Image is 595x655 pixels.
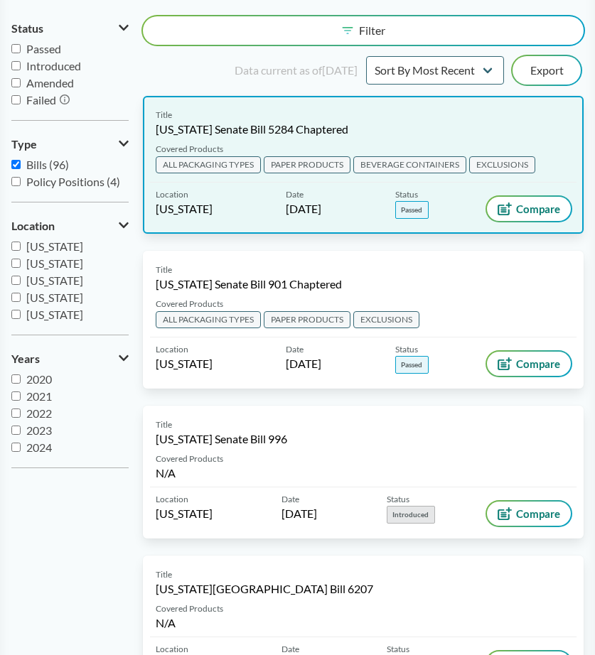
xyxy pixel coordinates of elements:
[11,259,21,268] input: [US_STATE]
[11,95,21,104] input: Failed
[156,568,172,581] span: Title
[286,343,304,356] span: Date
[11,276,21,285] input: [US_STATE]
[11,391,21,401] input: 2021
[26,256,83,270] span: [US_STATE]
[286,356,321,372] span: [DATE]
[11,310,21,319] input: [US_STATE]
[156,602,223,615] span: Covered Products
[156,188,188,201] span: Location
[11,214,129,238] button: Location
[26,372,52,386] span: 2020
[11,220,55,232] span: Location
[156,201,213,217] span: [US_STATE]
[11,347,129,371] button: Years
[11,44,21,53] input: Passed
[26,406,52,420] span: 2022
[387,506,435,524] span: Introduced
[156,298,223,310] span: Covered Products
[26,59,81,72] span: Introduced
[11,242,21,251] input: [US_STATE]
[26,93,56,107] span: Failed
[516,508,560,519] span: Compare
[156,506,213,521] span: [US_STATE]
[26,76,74,90] span: Amended
[26,239,83,253] span: [US_STATE]
[156,356,213,372] span: [US_STATE]
[156,581,373,597] span: [US_STATE][GEOGRAPHIC_DATA] Bill 6207
[26,42,61,55] span: Passed
[264,311,350,328] span: PAPER PRODUCTS
[286,201,321,217] span: [DATE]
[26,274,83,287] span: [US_STATE]
[286,188,304,201] span: Date
[156,121,348,137] span: [US_STATE] Senate Bill 5284 Chaptered
[11,160,21,169] input: Bills (96)
[156,156,261,173] span: ALL PACKAGING TYPES
[11,22,43,35] span: Status
[395,343,418,356] span: Status
[282,506,317,521] span: [DATE]
[156,453,223,465] span: Covered Products
[395,356,429,374] span: Passed
[516,203,560,215] span: Compare
[156,431,287,447] span: [US_STATE] Senate Bill 996
[235,62,358,79] div: Data current as of [DATE]
[11,352,40,365] span: Years
[156,616,176,629] span: N/A
[156,109,172,121] span: Title
[11,408,21,418] input: 2022
[26,389,52,403] span: 2021
[26,440,52,454] span: 2024
[11,426,21,435] input: 2023
[156,311,261,328] span: ALL PACKAGING TYPES
[11,138,37,151] span: Type
[11,78,21,87] input: Amended
[513,56,581,85] button: Export
[353,311,419,328] span: EXCLUSIONS
[487,352,571,376] button: Compare
[11,443,21,452] input: 2024
[516,358,560,369] span: Compare
[11,374,21,384] input: 2020
[156,343,188,356] span: Location
[469,156,535,173] span: EXCLUSIONS
[156,143,223,156] span: Covered Products
[282,493,299,506] span: Date
[26,423,52,437] span: 2023
[395,188,418,201] span: Status
[26,291,83,304] span: [US_STATE]
[11,132,129,156] button: Type
[156,466,176,480] span: N/A
[26,175,120,188] span: Policy Positions (4)
[156,264,172,276] span: Title
[156,276,342,292] span: [US_STATE] Senate Bill 901 Chaptered
[487,502,571,526] button: Compare
[156,418,172,431] span: Title
[156,493,188,506] span: Location
[11,293,21,302] input: [US_STATE]
[11,61,21,70] input: Introduced
[359,25,385,36] span: Filter
[487,197,571,221] button: Compare
[11,16,129,40] button: Status
[395,201,429,219] span: Passed
[11,177,21,186] input: Policy Positions (4)
[264,156,350,173] span: PAPER PRODUCTS
[353,156,466,173] span: BEVERAGE CONTAINERS
[143,16,584,45] button: Filter
[26,158,69,171] span: Bills (96)
[26,308,83,321] span: [US_STATE]
[387,493,409,506] span: Status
